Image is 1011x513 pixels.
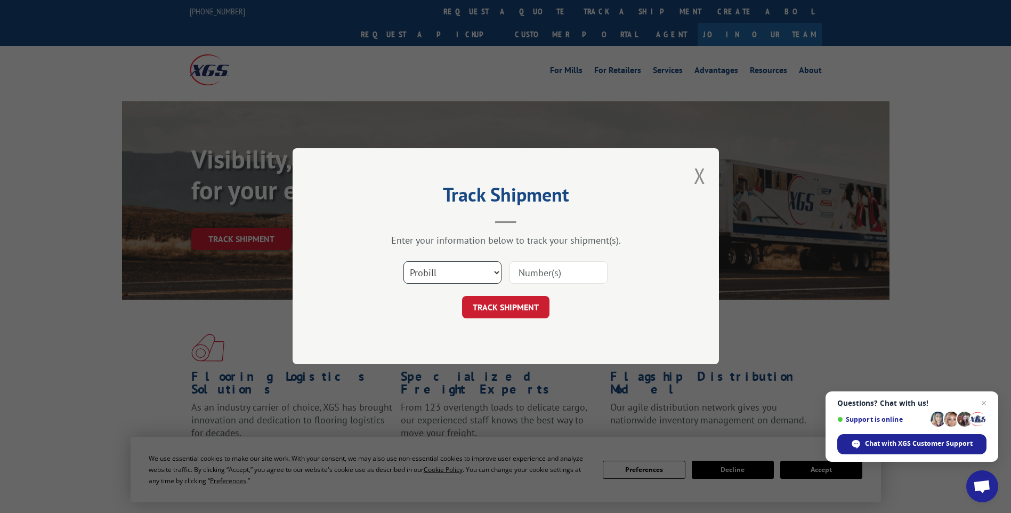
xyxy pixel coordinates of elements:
[837,434,986,454] div: Chat with XGS Customer Support
[346,235,666,247] div: Enter your information below to track your shipment(s).
[977,397,990,410] span: Close chat
[966,470,998,502] div: Open chat
[346,187,666,207] h2: Track Shipment
[837,415,927,423] span: Support is online
[509,262,608,284] input: Number(s)
[462,296,549,319] button: TRACK SHIPMENT
[694,162,706,190] button: Close modal
[837,399,986,407] span: Questions? Chat with us!
[865,439,973,448] span: Chat with XGS Customer Support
